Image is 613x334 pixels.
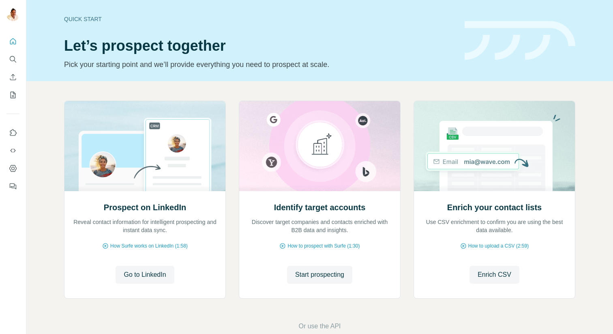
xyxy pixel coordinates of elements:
button: Dashboard [6,161,19,176]
h2: Identify target accounts [274,202,366,213]
p: Use CSV enrichment to confirm you are using the best data available. [422,218,567,234]
h2: Prospect on LinkedIn [104,202,186,213]
button: Enrich CSV [469,266,519,284]
button: Feedback [6,179,19,194]
button: Go to LinkedIn [116,266,174,284]
button: Use Surfe on LinkedIn [6,125,19,140]
h2: Enrich your contact lists [447,202,542,213]
img: Identify target accounts [239,101,401,191]
img: Prospect on LinkedIn [64,101,226,191]
img: banner [465,21,575,60]
button: Quick start [6,34,19,49]
img: Enrich your contact lists [414,101,575,191]
p: Pick your starting point and we’ll provide everything you need to prospect at scale. [64,59,455,70]
p: Reveal contact information for intelligent prospecting and instant data sync. [73,218,217,234]
span: Go to LinkedIn [124,270,166,280]
p: Discover target companies and contacts enriched with B2B data and insights. [247,218,392,234]
img: Avatar [6,8,19,21]
h1: Let’s prospect together [64,38,455,54]
button: Use Surfe API [6,143,19,158]
span: Enrich CSV [478,270,511,280]
button: Enrich CSV [6,70,19,84]
span: Start prospecting [295,270,344,280]
span: How to prospect with Surfe (1:30) [287,242,360,250]
span: How Surfe works on LinkedIn (1:58) [110,242,188,250]
button: Start prospecting [287,266,352,284]
div: Quick start [64,15,455,23]
button: My lists [6,88,19,102]
button: Search [6,52,19,67]
span: How to upload a CSV (2:59) [468,242,529,250]
button: Or use the API [298,321,341,331]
